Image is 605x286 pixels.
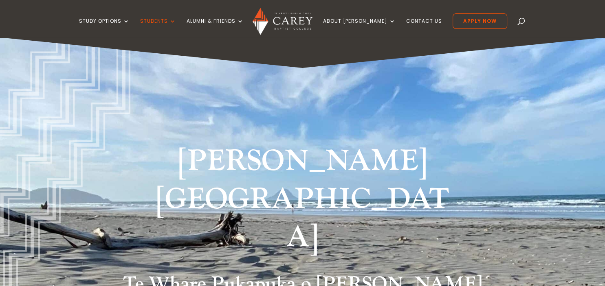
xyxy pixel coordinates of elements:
img: Carey Baptist College [253,8,312,35]
a: Students [140,18,176,37]
h1: [PERSON_NAME][GEOGRAPHIC_DATA] [150,142,455,261]
a: Study Options [79,18,130,37]
a: Contact Us [406,18,442,37]
a: Alumni & Friends [187,18,244,37]
a: Apply Now [453,13,507,29]
a: About [PERSON_NAME] [323,18,396,37]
